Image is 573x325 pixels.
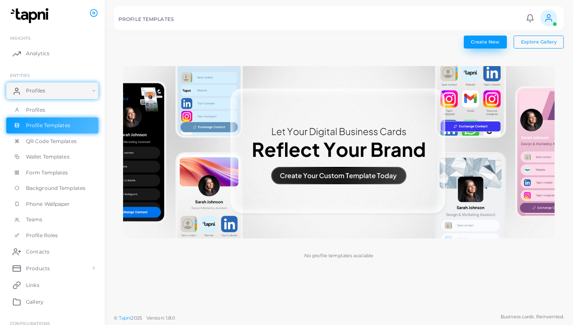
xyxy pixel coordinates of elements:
[6,228,98,243] a: Profile Roles
[521,39,557,45] span: Explore Gallery
[10,73,30,78] span: ENTITIES
[10,36,31,41] span: INSIGHTS
[6,243,98,260] a: Contacts
[26,265,50,272] span: Products
[26,184,85,192] span: Background Templates
[26,216,43,223] span: Teams
[8,8,54,23] img: logo
[6,212,98,228] a: Teams
[114,315,175,322] span: ©
[119,315,131,321] a: Tapni
[26,106,45,114] span: Profiles
[6,118,98,133] a: Profile Templates
[6,45,98,62] a: Analytics
[6,82,98,99] a: Profiles
[26,50,49,57] span: Analytics
[304,252,373,259] p: No profile templates available
[6,276,98,293] a: Links
[26,122,70,129] span: Profile Templates
[146,315,175,321] span: Version: 1.8.0
[26,169,68,177] span: Form Templates
[123,66,555,238] img: No profile templates
[6,260,98,276] a: Products
[118,16,174,22] h5: PROFILE TEMPLATES
[26,248,49,256] span: Contacts
[26,153,69,161] span: Wallet Templates
[26,87,45,95] span: Profiles
[6,133,98,149] a: QR Code Templates
[6,165,98,181] a: Form Templates
[26,281,39,289] span: Links
[6,180,98,196] a: Background Templates
[6,293,98,310] a: Gallery
[464,36,507,48] button: Create New
[514,36,564,48] button: Explore Gallery
[26,232,58,239] span: Profile Roles
[501,313,564,320] span: Business cards. Reinvented.
[6,149,98,165] a: Wallet Templates
[6,196,98,212] a: Phone Wallpaper
[6,102,98,118] a: Profiles
[26,298,44,306] span: Gallery
[26,200,70,208] span: Phone Wallpaper
[26,138,77,145] span: QR Code Templates
[471,39,499,45] span: Create New
[131,315,141,322] span: 2025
